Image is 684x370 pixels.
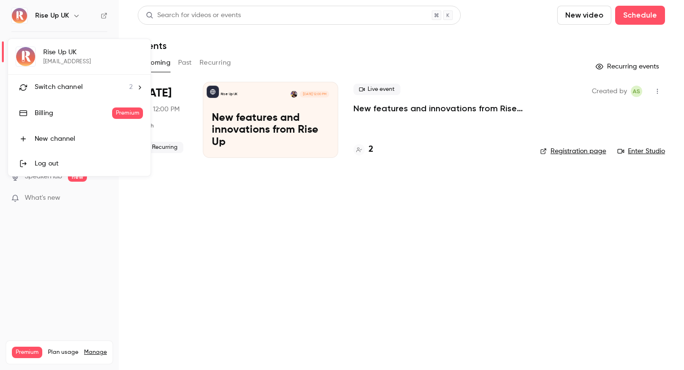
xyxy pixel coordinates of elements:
span: Switch channel [35,82,83,92]
div: Log out [35,159,143,168]
span: 2 [129,82,133,92]
div: New channel [35,134,143,144]
span: Premium [112,107,143,119]
div: Billing [35,108,112,118]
